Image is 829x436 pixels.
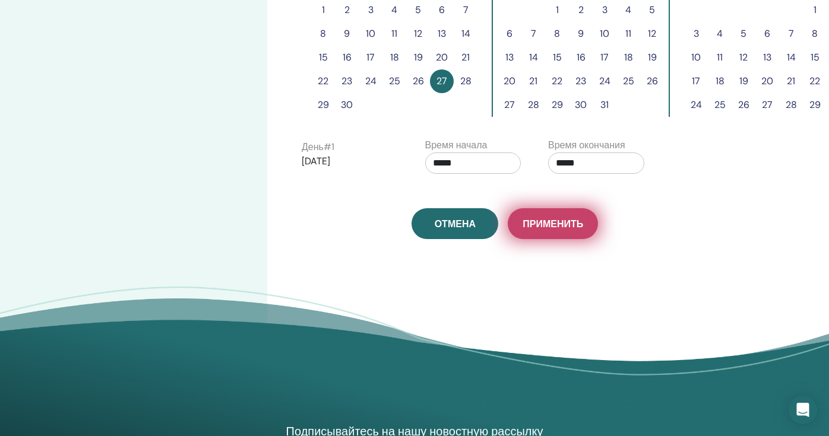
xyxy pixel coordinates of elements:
button: 20 [755,69,779,93]
button: 26 [640,69,664,93]
button: 13 [498,46,521,69]
button: 6 [498,22,521,46]
button: 22 [545,69,569,93]
button: 29 [803,93,827,117]
button: 10 [684,46,708,69]
button: 12 [406,22,430,46]
button: 17 [359,46,382,69]
button: 28 [779,93,803,117]
label: Время начала [425,138,488,152]
button: 25 [708,93,732,117]
button: 9 [569,22,593,46]
button: 9 [335,22,359,46]
button: 10 [359,22,382,46]
button: 15 [803,46,827,69]
button: 11 [708,46,732,69]
button: 24 [684,93,708,117]
button: 19 [640,46,664,69]
button: 20 [498,69,521,93]
button: 22 [803,69,827,93]
button: 31 [593,93,616,117]
button: 14 [779,46,803,69]
span: Применить [523,218,583,230]
button: 6 [755,22,779,46]
button: 23 [335,69,359,93]
button: 27 [430,69,454,93]
button: 29 [545,93,569,117]
button: 14 [454,22,477,46]
button: 28 [454,69,477,93]
button: 3 [684,22,708,46]
button: 17 [684,69,708,93]
button: 24 [359,69,382,93]
button: 21 [779,69,803,93]
button: 8 [311,22,335,46]
button: 8 [803,22,827,46]
button: 27 [498,93,521,117]
button: 12 [732,46,755,69]
button: 22 [311,69,335,93]
button: 7 [521,22,545,46]
button: 26 [732,93,755,117]
button: 18 [616,46,640,69]
div: Open Intercom Messenger [789,396,817,424]
button: 18 [382,46,406,69]
button: 20 [430,46,454,69]
button: 14 [521,46,545,69]
button: 11 [616,22,640,46]
label: Время окончания [548,138,625,152]
label: День # 1 [302,140,334,154]
button: 26 [406,69,430,93]
button: 13 [755,46,779,69]
button: 30 [569,93,593,117]
button: 17 [593,46,616,69]
span: Отмена [435,218,476,230]
button: 19 [732,69,755,93]
button: 8 [545,22,569,46]
a: Отмена [412,208,498,239]
button: 12 [640,22,664,46]
button: 25 [382,69,406,93]
p: [DATE] [302,154,398,168]
button: 7 [779,22,803,46]
button: 18 [708,69,732,93]
button: 21 [454,46,477,69]
button: 28 [521,93,545,117]
button: 16 [335,46,359,69]
button: 30 [335,93,359,117]
button: 19 [406,46,430,69]
button: 10 [593,22,616,46]
button: 21 [521,69,545,93]
button: 27 [755,93,779,117]
button: 15 [545,46,569,69]
button: 11 [382,22,406,46]
button: 13 [430,22,454,46]
button: Применить [508,208,598,239]
button: 29 [311,93,335,117]
button: 16 [569,46,593,69]
button: 25 [616,69,640,93]
button: 5 [732,22,755,46]
button: 24 [593,69,616,93]
button: 23 [569,69,593,93]
button: 4 [708,22,732,46]
button: 15 [311,46,335,69]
